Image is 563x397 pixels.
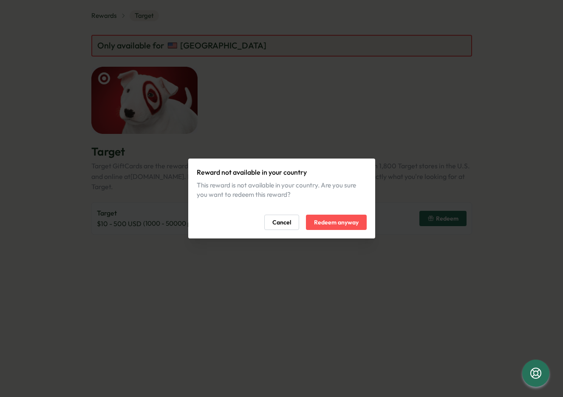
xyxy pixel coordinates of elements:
[197,167,367,178] p: Reward not available in your country
[272,215,291,230] span: Cancel
[264,215,299,230] button: Cancel
[197,181,367,199] div: This reward is not available in your country. Are you sure you want to redeem this reward?
[314,215,359,230] span: Redeem anyway
[306,215,367,230] button: Redeem anyway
